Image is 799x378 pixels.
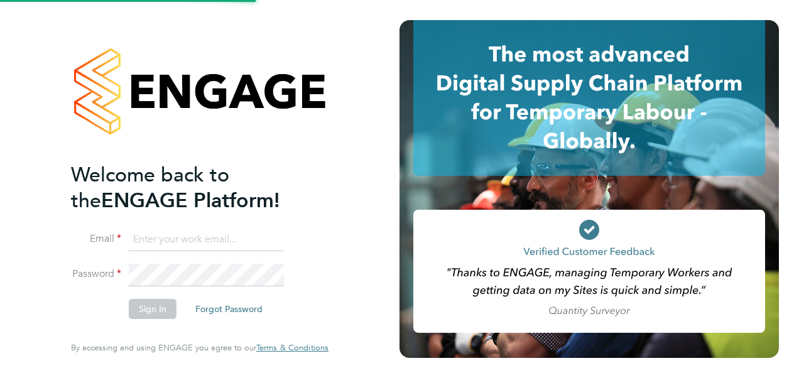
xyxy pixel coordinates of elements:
[71,267,121,281] label: Password
[256,343,329,353] a: Terms & Conditions
[256,342,329,353] span: Terms & Conditions
[71,162,316,213] h2: ENGAGE Platform!
[185,299,273,319] button: Forgot Password
[129,299,177,319] button: Sign In
[129,229,284,251] input: Enter your work email...
[71,163,229,213] span: Welcome back to the
[71,342,329,353] span: By accessing and using ENGAGE you agree to our
[71,232,121,246] label: Email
